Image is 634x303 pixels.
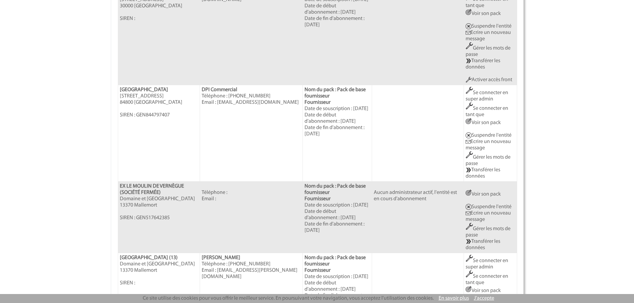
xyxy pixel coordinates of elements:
td: Domaine et [GEOGRAPHIC_DATA] 13370 Mallemort SIREN : GEN517642385 [118,182,200,253]
img: Outils.png [466,223,473,230]
b: [GEOGRAPHIC_DATA] (13) [120,255,178,260]
b: Nom du pack : Pack de base fournisseur [305,184,366,195]
a: En savoir plus [439,296,469,301]
img: ActionCo.png [466,190,472,196]
img: Suspendre entite [466,204,472,210]
a: Ecrire un nouveau message [466,139,511,151]
b: DPI Commercial [202,87,237,92]
b: Nom du pack : Pack de base fournisseur [305,255,366,267]
img: Outils.png [466,151,473,159]
td: Date de souscription : [DATE] Date de début d'abonnement : [DATE] Date de fin d'abonnement : [DATE] [303,85,372,182]
a: Ecrire un nouveau message [466,211,511,222]
img: Outils.png [466,87,473,94]
td: Aucun administrateur actif, l'entité est en cours d'abonnement [372,182,464,253]
img: ActionCo.png [466,9,472,15]
img: ActionCo.png [466,286,472,292]
a: Se connecter en tant que [466,106,508,117]
b: Fournisseur [305,268,330,273]
a: Gérer les mots de passe [466,226,511,238]
a: Se connecter en super admin [466,90,508,102]
a: J'accepte [474,296,494,301]
b: [GEOGRAPHIC_DATA] [120,87,168,92]
a: Ecrire un nouveau message [466,30,511,42]
a: Gérer les mots de passe [466,155,511,166]
img: GENIUS_TRANSFERT [466,238,471,244]
a: Gérer les mots de passe [466,46,511,57]
img: ActionCo.png [466,118,472,124]
a: Transférer les données [466,167,500,179]
img: Ecrire un nouveau message [466,140,471,144]
a: Voir son pack [466,288,501,293]
td: [STREET_ADDRESS] 84800 [GEOGRAPHIC_DATA] SIREN : GEN844797407 [118,85,200,182]
a: Se connecter en tant que [466,274,508,285]
a: Voir son pack [466,192,501,197]
a: Voir son pack [466,120,501,125]
a: Suspendre l'entité [466,204,512,210]
img: Suspendre entite [466,132,472,138]
a: Se connecter en super admin [466,258,508,270]
img: GENIUS_TRANSFERT [466,167,471,173]
img: Outils.png [466,270,473,278]
img: Outils.png [466,102,473,110]
b: EX LE MOULIN DE VERNÈGUE (SOCIÉTÉ FERMÉE) [120,184,184,195]
td: Téléphone : Email : [200,182,303,253]
a: Suspendre l'entité [466,133,512,138]
td: Date de souscription : [DATE] Date de début d'abonnement : [DATE] Date de fin d'abonnement : [DATE] [303,182,372,253]
img: Outils.png [466,77,472,83]
b: [PERSON_NAME] [202,255,240,260]
a: Transférer les données [466,58,500,70]
img: Ecrire un nouveau message [466,31,471,35]
b: Fournisseur [305,100,330,105]
span: Ce site utilise des cookies pour vous offrir le meilleur service. En poursuivant votre navigation... [143,296,434,301]
b: Fournisseur [305,196,330,202]
td: Téléphone : [PHONE_NUMBER] Email : [EMAIL_ADDRESS][DOMAIN_NAME] [200,85,303,182]
a: Voir son pack [466,11,501,16]
a: Activer accès front [466,77,512,82]
img: Outils.png [466,255,473,262]
b: Nom du pack : Pack de base fournisseur [305,87,366,99]
img: Outils.png [466,42,473,50]
img: Ecrire un nouveau message [466,212,471,215]
img: GENIUS_TRANSFERT [466,58,471,64]
a: Suspendre l'entité [466,24,512,29]
a: Transférer les données [466,239,500,250]
img: Suspendre entite [466,23,472,29]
